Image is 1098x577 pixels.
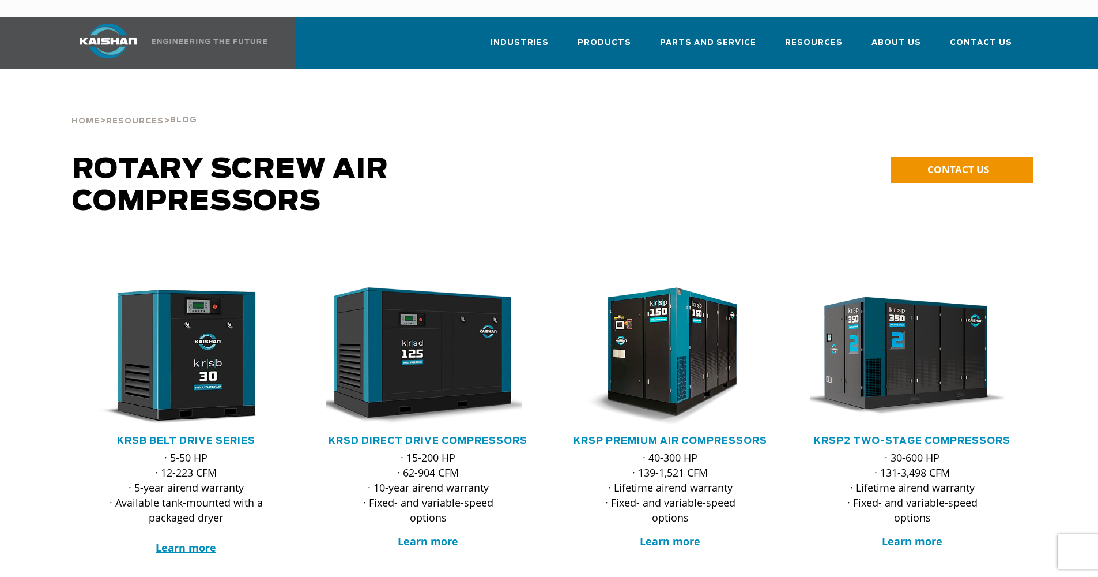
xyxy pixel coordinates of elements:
span: Resources [106,118,164,125]
span: Blog [170,117,197,124]
a: KRSD Direct Drive Compressors [329,436,527,445]
img: Engineering the future [152,39,267,44]
a: Resources [785,28,843,67]
a: Parts and Service [660,28,756,67]
div: krsb30 [84,287,289,426]
img: krsd125 [317,287,522,426]
img: kaishan logo [65,24,152,58]
a: KRSB Belt Drive Series [117,436,255,445]
a: KRSP2 Two-Stage Compressors [814,436,1010,445]
a: KRSP Premium Air Compressors [573,436,767,445]
p: · 5-50 HP · 12-223 CFM · 5-year airend warranty · Available tank-mounted with a packaged dryer [107,450,266,555]
span: CONTACT US [927,163,989,176]
a: Learn more [882,534,942,548]
span: Home [71,118,100,125]
img: krsp350 [801,287,1006,426]
p: · 30-600 HP · 131-3,498 CFM · Lifetime airend warranty · Fixed- and variable-speed options [833,450,992,525]
span: Products [578,36,631,50]
span: Rotary Screw Air Compressors [72,156,388,216]
p: · 40-300 HP · 139-1,521 CFM · Lifetime airend warranty · Fixed- and variable-speed options [591,450,750,525]
a: CONTACT US [891,157,1033,183]
span: Industries [490,36,549,50]
p: · 15-200 HP · 62-904 CFM · 10-year airend warranty · Fixed- and variable-speed options [349,450,508,525]
img: krsb30 [75,287,280,426]
span: Resources [785,36,843,50]
a: Learn more [156,541,216,554]
div: krsd125 [326,287,531,426]
a: Learn more [398,534,458,548]
img: krsp150 [559,287,764,426]
a: Resources [106,115,164,126]
a: Learn more [640,534,700,548]
a: About Us [871,28,921,67]
a: Industries [490,28,549,67]
a: Contact Us [950,28,1012,67]
div: krsp150 [568,287,773,426]
span: Contact Us [950,36,1012,50]
a: Products [578,28,631,67]
div: krsp350 [810,287,1015,426]
a: Kaishan USA [65,17,269,69]
div: > > [71,87,197,130]
span: Parts and Service [660,36,756,50]
a: Home [71,115,100,126]
span: About Us [871,36,921,50]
